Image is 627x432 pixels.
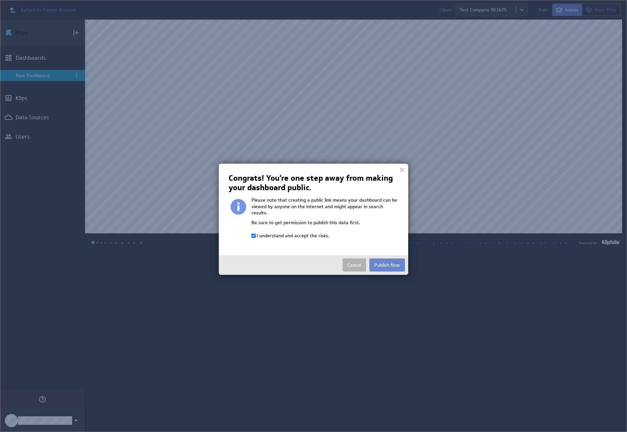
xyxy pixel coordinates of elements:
[229,174,396,192] h2: Congrats! You're one step away from making your dashboard public.
[343,258,366,272] button: Cancel
[251,197,398,220] p: Please note that creating a public link means your dashboard can be viewed by anyone on the inter...
[369,258,405,272] button: Publish Now
[251,220,398,229] p: Be sure to get permission to publish this data first.
[257,233,330,239] label: I understand and accept the risks.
